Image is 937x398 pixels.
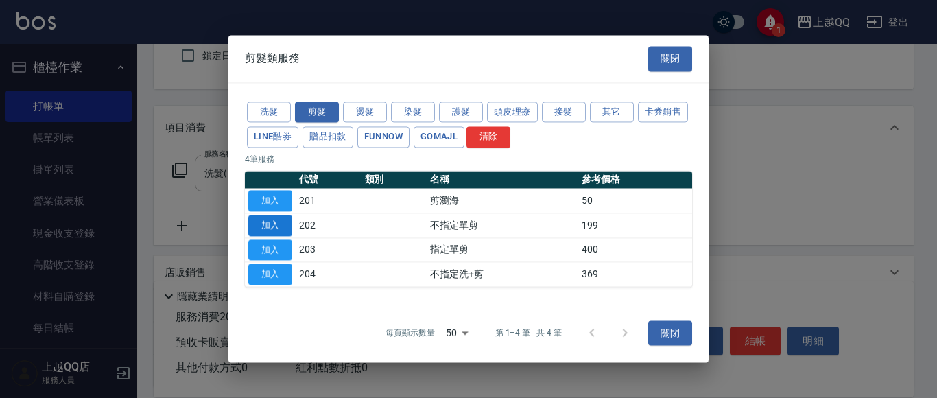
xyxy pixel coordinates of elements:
[245,52,300,66] span: 剪髮類服務
[638,102,689,123] button: 卡券銷售
[248,239,292,261] button: 加入
[440,314,473,351] div: 50
[296,262,361,287] td: 204
[248,264,292,285] button: 加入
[578,213,692,238] td: 199
[386,327,435,340] p: 每頁顯示數量
[427,262,578,287] td: 不指定洗+剪
[648,46,692,71] button: 關閉
[361,171,427,189] th: 類別
[427,237,578,262] td: 指定單剪
[487,102,538,123] button: 頭皮理療
[466,127,510,148] button: 清除
[248,190,292,211] button: 加入
[427,213,578,238] td: 不指定單剪
[248,215,292,236] button: 加入
[391,102,435,123] button: 染髮
[247,127,298,148] button: LINE酷券
[439,102,483,123] button: 護髮
[495,327,562,340] p: 第 1–4 筆 共 4 筆
[303,127,353,148] button: 贈品扣款
[578,171,692,189] th: 參考價格
[542,102,586,123] button: 接髮
[296,237,361,262] td: 203
[590,102,634,123] button: 其它
[296,213,361,238] td: 202
[578,237,692,262] td: 400
[296,171,361,189] th: 代號
[247,102,291,123] button: 洗髮
[427,189,578,213] td: 剪瀏海
[296,189,361,213] td: 201
[357,127,410,148] button: FUNNOW
[245,153,692,165] p: 4 筆服務
[427,171,578,189] th: 名稱
[414,127,464,148] button: GOMAJL
[578,189,692,213] td: 50
[343,102,387,123] button: 燙髮
[578,262,692,287] td: 369
[295,102,339,123] button: 剪髮
[648,320,692,346] button: 關閉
